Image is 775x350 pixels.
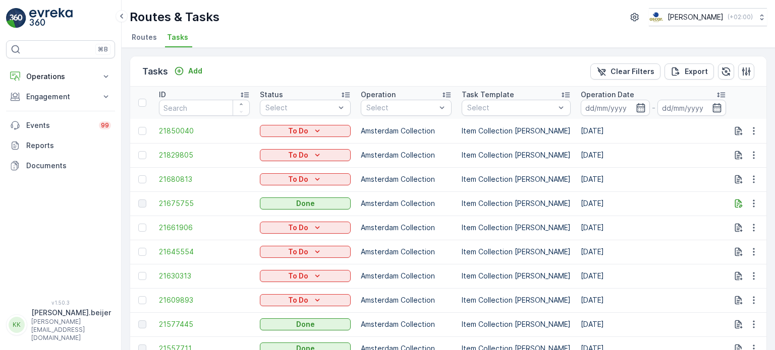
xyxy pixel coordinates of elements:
[361,150,452,160] p: Amsterdam Collection
[260,318,351,330] button: Done
[361,126,452,136] p: Amsterdam Collection
[9,317,25,333] div: KK
[159,150,250,160] a: 21829805
[138,151,146,159] div: Toggle Row Selected
[611,66,654,77] p: Clear Filters
[138,296,146,304] div: Toggle Row Selected
[260,90,283,100] p: Status
[6,135,115,156] a: Reports
[366,103,436,113] p: Select
[260,270,351,282] button: To Do
[159,319,250,329] a: 21577445
[159,295,250,305] a: 21609893
[361,198,452,208] p: Amsterdam Collection
[6,87,115,107] button: Engagement
[361,295,452,305] p: Amsterdam Collection
[467,103,555,113] p: Select
[31,318,111,342] p: [PERSON_NAME][EMAIL_ADDRESS][DOMAIN_NAME]
[361,223,452,233] p: Amsterdam Collection
[296,319,315,329] p: Done
[159,90,166,100] p: ID
[138,199,146,207] div: Toggle Row Selected
[260,125,351,137] button: To Do
[576,288,731,312] td: [DATE]
[101,121,109,129] p: 99
[652,102,655,114] p: -
[576,312,731,336] td: [DATE]
[288,271,308,281] p: To Do
[649,12,663,23] img: basis-logo_rgb2x.png
[462,174,571,184] p: Item Collection [PERSON_NAME]
[260,149,351,161] button: To Do
[462,223,571,233] p: Item Collection [PERSON_NAME]
[288,174,308,184] p: To Do
[6,66,115,87] button: Operations
[668,12,724,22] p: [PERSON_NAME]
[462,90,514,100] p: Task Template
[728,13,753,21] p: ( +02:00 )
[130,9,219,25] p: Routes & Tasks
[462,295,571,305] p: Item Collection [PERSON_NAME]
[361,271,452,281] p: Amsterdam Collection
[260,173,351,185] button: To Do
[29,8,73,28] img: logo_light-DOdMpM7g.png
[98,45,108,53] p: ⌘B
[132,32,157,42] span: Routes
[576,167,731,191] td: [DATE]
[576,143,731,167] td: [DATE]
[462,271,571,281] p: Item Collection [PERSON_NAME]
[590,63,660,80] button: Clear Filters
[26,161,111,171] p: Documents
[167,32,188,42] span: Tasks
[265,103,335,113] p: Select
[462,126,571,136] p: Item Collection [PERSON_NAME]
[26,92,95,102] p: Engagement
[159,126,250,136] span: 21850040
[462,247,571,257] p: Item Collection [PERSON_NAME]
[288,150,308,160] p: To Do
[665,63,714,80] button: Export
[6,300,115,306] span: v 1.50.3
[138,127,146,135] div: Toggle Row Selected
[576,191,731,216] td: [DATE]
[138,248,146,256] div: Toggle Row Selected
[159,247,250,257] a: 21645554
[6,115,115,135] a: Events99
[576,240,731,264] td: [DATE]
[159,223,250,233] a: 21661906
[26,72,95,82] p: Operations
[159,174,250,184] a: 21680813
[576,119,731,143] td: [DATE]
[159,100,250,116] input: Search
[6,156,115,176] a: Documents
[6,308,115,342] button: KK[PERSON_NAME].beijer[PERSON_NAME][EMAIL_ADDRESS][DOMAIN_NAME]
[361,174,452,184] p: Amsterdam Collection
[581,100,650,116] input: dd/mm/yyyy
[260,197,351,209] button: Done
[138,272,146,280] div: Toggle Row Selected
[361,247,452,257] p: Amsterdam Collection
[159,271,250,281] a: 21630313
[576,216,731,240] td: [DATE]
[296,198,315,208] p: Done
[657,100,727,116] input: dd/mm/yyyy
[6,8,26,28] img: logo
[159,198,250,208] a: 21675755
[142,64,168,79] p: Tasks
[462,319,571,329] p: Item Collection [PERSON_NAME]
[649,8,767,26] button: [PERSON_NAME](+02:00)
[685,66,708,77] p: Export
[26,141,111,151] p: Reports
[462,198,571,208] p: Item Collection [PERSON_NAME]
[138,224,146,232] div: Toggle Row Selected
[260,246,351,258] button: To Do
[138,175,146,183] div: Toggle Row Selected
[26,120,93,130] p: Events
[288,295,308,305] p: To Do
